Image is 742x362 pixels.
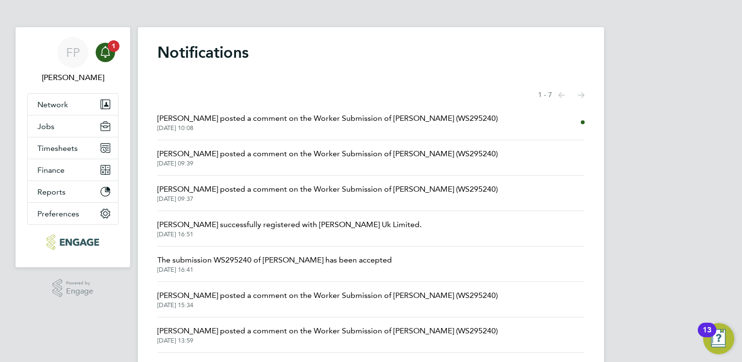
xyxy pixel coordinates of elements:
h1: Notifications [157,43,585,62]
span: [DATE] 16:41 [157,266,392,274]
span: Powered by [66,279,93,287]
a: [PERSON_NAME] posted a comment on the Worker Submission of [PERSON_NAME] (WS295240)[DATE] 15:34 [157,290,498,309]
span: Timesheets [37,144,78,153]
button: Timesheets [28,137,118,159]
a: [PERSON_NAME] successfully registered with [PERSON_NAME] Uk Limited.[DATE] 16:51 [157,219,422,238]
img: morganhunt-logo-retina.png [47,234,99,250]
span: [DATE] 16:51 [157,230,422,238]
a: FP[PERSON_NAME] [27,37,118,83]
span: Reports [37,187,66,197]
span: [DATE] 15:34 [157,301,498,309]
span: Finance [37,165,65,175]
span: [PERSON_NAME] posted a comment on the Worker Submission of [PERSON_NAME] (WS295240) [157,183,498,195]
button: Reports [28,181,118,202]
span: [DATE] 10:08 [157,124,498,132]
span: [PERSON_NAME] posted a comment on the Worker Submission of [PERSON_NAME] (WS295240) [157,290,498,301]
span: [PERSON_NAME] posted a comment on the Worker Submission of [PERSON_NAME] (WS295240) [157,113,498,124]
button: Network [28,94,118,115]
span: The submission WS295240 of [PERSON_NAME] has been accepted [157,254,392,266]
span: Jobs [37,122,54,131]
nav: Select page of notifications list [538,85,585,105]
button: Preferences [28,203,118,224]
button: Open Resource Center, 13 new notifications [703,323,734,354]
span: Frank Pocock [27,72,118,83]
button: Jobs [28,115,118,137]
span: 1 - 7 [538,90,552,100]
a: Powered byEngage [52,279,94,297]
span: [PERSON_NAME] posted a comment on the Worker Submission of [PERSON_NAME] (WS295240) [157,148,498,160]
span: [PERSON_NAME] successfully registered with [PERSON_NAME] Uk Limited. [157,219,422,230]
a: The submission WS295240 of [PERSON_NAME] has been accepted[DATE] 16:41 [157,254,392,274]
span: Network [37,100,68,109]
button: Finance [28,159,118,181]
span: [DATE] 09:39 [157,160,498,167]
a: Go to home page [27,234,118,250]
nav: Main navigation [16,27,130,267]
span: Preferences [37,209,79,218]
span: 1 [108,40,119,52]
a: [PERSON_NAME] posted a comment on the Worker Submission of [PERSON_NAME] (WS295240)[DATE] 09:37 [157,183,498,203]
a: [PERSON_NAME] posted a comment on the Worker Submission of [PERSON_NAME] (WS295240)[DATE] 13:59 [157,325,498,345]
span: FP [66,46,80,59]
span: Engage [66,287,93,296]
a: 1 [96,37,115,68]
span: [DATE] 09:37 [157,195,498,203]
div: 13 [703,330,711,343]
span: [DATE] 13:59 [157,337,498,345]
a: [PERSON_NAME] posted a comment on the Worker Submission of [PERSON_NAME] (WS295240)[DATE] 10:08 [157,113,498,132]
a: [PERSON_NAME] posted a comment on the Worker Submission of [PERSON_NAME] (WS295240)[DATE] 09:39 [157,148,498,167]
span: [PERSON_NAME] posted a comment on the Worker Submission of [PERSON_NAME] (WS295240) [157,325,498,337]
